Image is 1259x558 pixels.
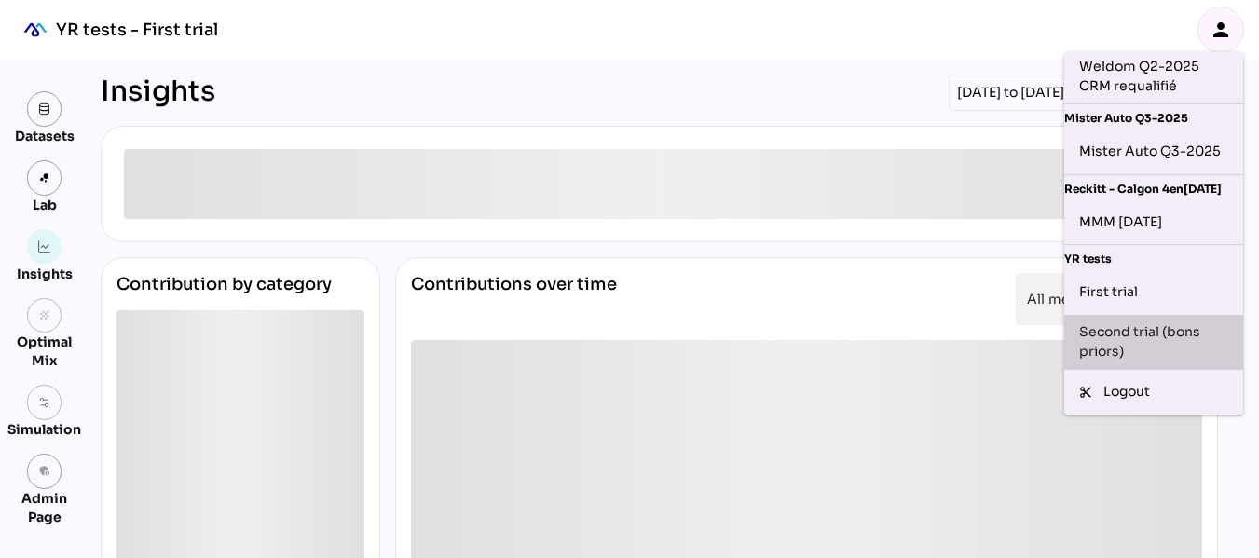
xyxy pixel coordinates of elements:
div: Insights [101,75,215,111]
div: Weldom Q2-2025 CRM requalifié [1079,57,1228,96]
i: person [1210,19,1232,41]
div: First trial [1079,278,1228,307]
div: Logout [1103,382,1228,401]
i: grain [38,309,51,322]
span: All media [1027,291,1090,307]
div: Lab [24,196,65,214]
div: [DATE] to [DATE] [949,75,1073,111]
img: graph.svg [38,240,51,253]
div: Datasets [15,127,75,145]
img: settings.svg [38,396,51,409]
div: Simulation [7,420,81,439]
div: Mister Auto Q3-2025 [1079,137,1228,167]
div: mediaROI [15,9,56,50]
img: data.svg [38,102,51,116]
div: YR tests - First trial [56,19,218,41]
div: MMM [DATE] [1079,207,1228,237]
div: Mister Auto Q3-2025 [1064,104,1243,129]
div: Contribution by category [116,273,364,310]
div: Second trial (bons priors) [1079,322,1228,361]
div: Reckitt - Calgon 4en[DATE] [1064,175,1243,199]
div: Optimal Mix [7,333,81,370]
div: Admin Page [7,489,81,526]
div: Contributions over time [411,273,617,325]
div: Insights [17,265,73,283]
i: content_cut [1079,386,1092,399]
i: admin_panel_settings [38,465,51,478]
div: YR tests [1064,245,1243,269]
img: lab.svg [38,171,51,184]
